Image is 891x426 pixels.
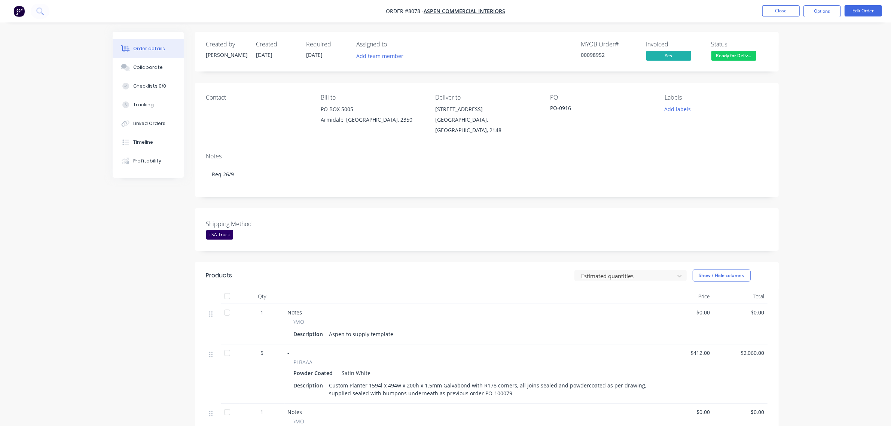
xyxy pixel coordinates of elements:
[711,51,756,60] span: Ready for Deliv...
[206,153,768,160] div: Notes
[845,5,882,16] button: Edit Order
[352,51,407,61] button: Add team member
[659,289,713,304] div: Price
[294,380,326,391] div: Description
[133,158,161,164] div: Profitability
[113,77,184,95] button: Checklists 0/0
[435,104,538,136] div: [STREET_ADDRESS][GEOGRAPHIC_DATA], [GEOGRAPHIC_DATA], 2148
[662,308,710,316] span: $0.00
[326,329,397,340] div: Aspen to supply template
[762,5,800,16] button: Close
[133,45,165,52] div: Order details
[240,289,285,304] div: Qty
[716,349,765,357] span: $2,060.00
[288,309,302,316] span: Notes
[294,329,326,340] div: Description
[306,41,348,48] div: Required
[206,219,300,228] label: Shipping Method
[646,51,691,60] span: Yes
[261,308,264,316] span: 1
[550,94,653,101] div: PO
[306,51,323,58] span: [DATE]
[716,308,765,316] span: $0.00
[261,408,264,416] span: 1
[113,95,184,114] button: Tracking
[113,133,184,152] button: Timeline
[662,408,710,416] span: $0.00
[133,120,165,127] div: Linked Orders
[288,408,302,416] span: Notes
[113,58,184,77] button: Collaborate
[339,368,371,378] div: Satin White
[581,51,637,59] div: 00098952
[803,5,841,17] button: Options
[713,289,768,304] div: Total
[294,318,305,326] span: \MO
[550,104,644,115] div: PO-0916
[113,152,184,170] button: Profitability
[294,368,336,378] div: Powder Coated
[711,51,756,62] button: Ready for Deliv...
[206,51,247,59] div: [PERSON_NAME]
[581,41,637,48] div: MYOB Order #
[256,51,273,58] span: [DATE]
[660,104,695,114] button: Add labels
[288,349,290,356] span: -
[321,104,423,115] div: PO BOX 5005
[665,94,767,101] div: Labels
[357,51,408,61] button: Add team member
[133,101,154,108] div: Tracking
[133,139,153,146] div: Timeline
[294,417,305,425] span: \MO
[662,349,710,357] span: $412.00
[113,114,184,133] button: Linked Orders
[256,41,297,48] div: Created
[294,358,313,366] span: PLBAAA
[261,349,264,357] span: 5
[206,163,768,186] div: Req 26/9
[206,271,232,280] div: Products
[113,39,184,58] button: Order details
[13,6,25,17] img: Factory
[206,41,247,48] div: Created by
[133,64,163,71] div: Collaborate
[206,94,309,101] div: Contact
[321,115,423,125] div: Armidale, [GEOGRAPHIC_DATA], 2350
[424,8,505,15] a: Aspen Commercial Interiors
[326,380,650,399] div: Custom Planter 1594l x 494w x 200h x 1.5mm Galvabond with R178 corners, all joins sealed and powd...
[321,104,423,128] div: PO BOX 5005Armidale, [GEOGRAPHIC_DATA], 2350
[386,8,424,15] span: Order #8078 -
[716,408,765,416] span: $0.00
[435,104,538,115] div: [STREET_ADDRESS]
[711,41,768,48] div: Status
[435,94,538,101] div: Deliver to
[646,41,702,48] div: Invoiced
[206,230,233,240] div: TSA Truck
[693,270,751,282] button: Show / Hide columns
[435,115,538,136] div: [GEOGRAPHIC_DATA], [GEOGRAPHIC_DATA], 2148
[321,94,423,101] div: Bill to
[357,41,431,48] div: Assigned to
[133,83,166,89] div: Checklists 0/0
